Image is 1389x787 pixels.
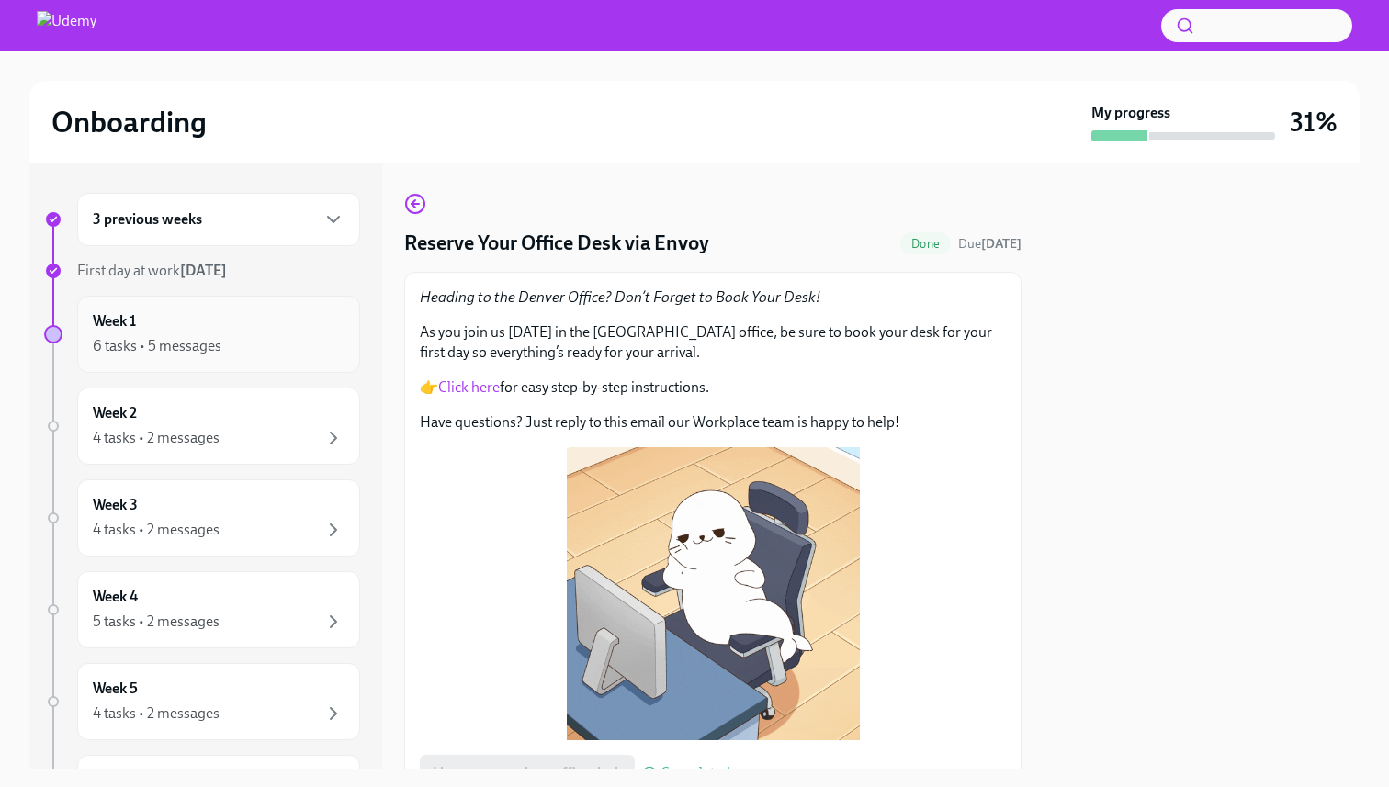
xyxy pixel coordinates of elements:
p: Have questions? Just reply to this email our Workplace team is happy to help! [420,412,1006,433]
a: Week 24 tasks • 2 messages [44,388,360,465]
div: 4 tasks • 2 messages [93,520,220,540]
div: 4 tasks • 2 messages [93,703,220,724]
button: Zoom image [567,447,860,740]
p: 👉 for easy step-by-step instructions. [420,377,1006,398]
strong: My progress [1091,103,1170,123]
em: Heading to the Denver Office? Don’t Forget to Book Your Desk! [420,288,820,306]
div: 5 tasks • 2 messages [93,612,220,632]
a: Week 54 tasks • 2 messages [44,663,360,740]
h6: Week 3 [93,495,138,515]
div: 4 tasks • 2 messages [93,428,220,448]
h6: 3 previous weeks [93,209,202,230]
div: 3 previous weeks [77,193,360,246]
span: Done [900,237,951,251]
a: Week 16 tasks • 5 messages [44,296,360,373]
strong: [DATE] [180,262,227,279]
a: First day at work[DATE] [44,261,360,281]
a: Week 45 tasks • 2 messages [44,571,360,648]
span: Due [958,236,1022,252]
div: 6 tasks • 5 messages [93,336,221,356]
span: First day at work [77,262,227,279]
img: Udemy [37,11,96,40]
h4: Reserve Your Office Desk via Envoy [404,230,709,257]
h3: 31% [1290,106,1338,139]
h6: Week 5 [93,679,138,699]
span: Completed [661,766,730,781]
h2: Onboarding [51,104,207,141]
p: As you join us [DATE] in the [GEOGRAPHIC_DATA] office, be sure to book your desk for your first d... [420,322,1006,363]
a: Click here [438,378,500,396]
h6: Week 2 [93,403,137,423]
h6: Week 1 [93,311,136,332]
h6: Week 4 [93,587,138,607]
strong: [DATE] [981,236,1022,252]
a: Week 34 tasks • 2 messages [44,479,360,557]
span: September 13th, 2025 12:00 [958,235,1022,253]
